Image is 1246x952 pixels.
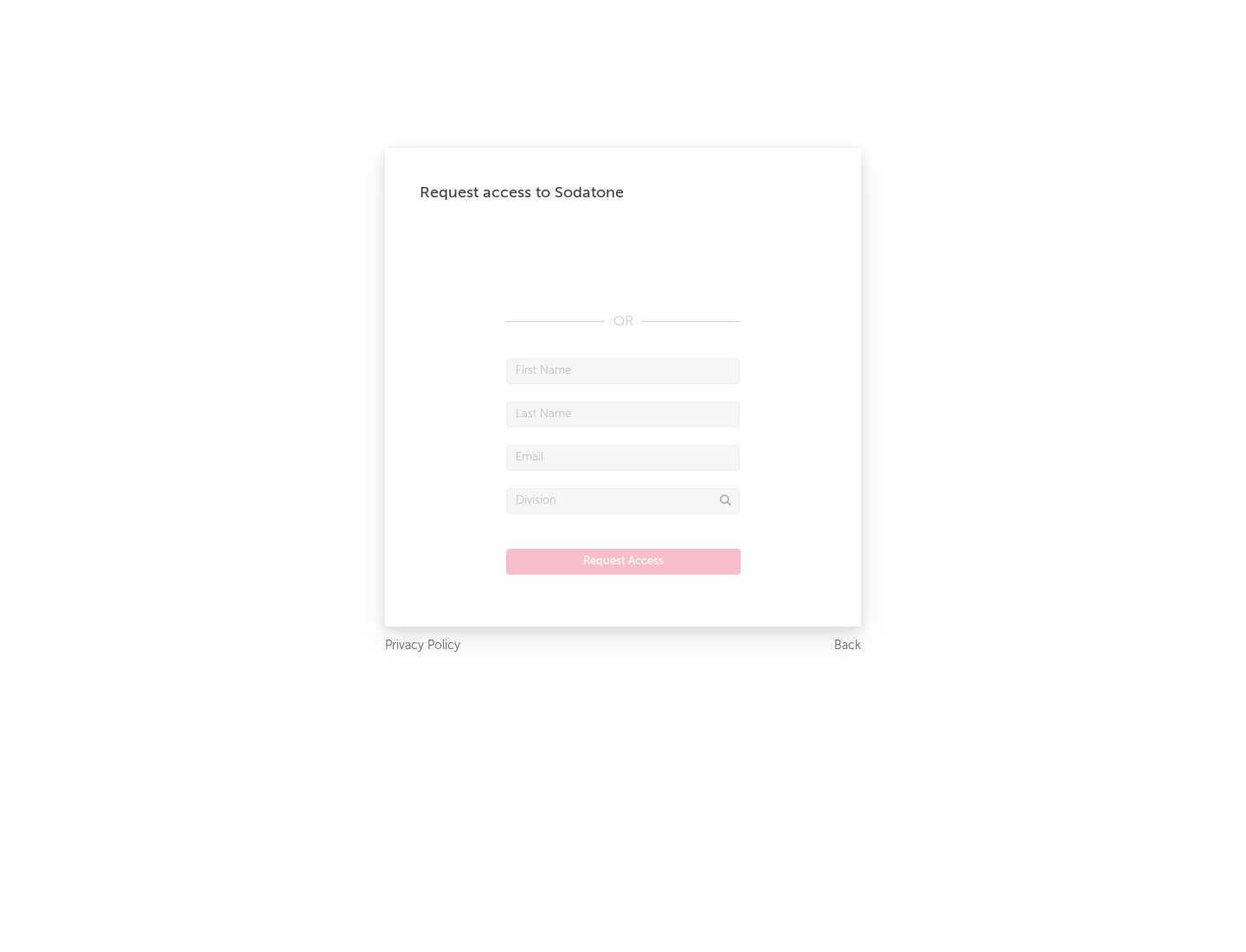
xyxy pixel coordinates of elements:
input: Division [506,488,740,514]
button: Request Access [506,549,741,575]
div: Request access to Sodatone [420,183,826,203]
input: First Name [506,358,740,384]
input: Email [506,445,740,471]
input: Last Name [506,402,740,428]
div: OR [506,312,740,332]
a: Back [834,635,861,657]
a: Privacy Policy [385,635,460,657]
